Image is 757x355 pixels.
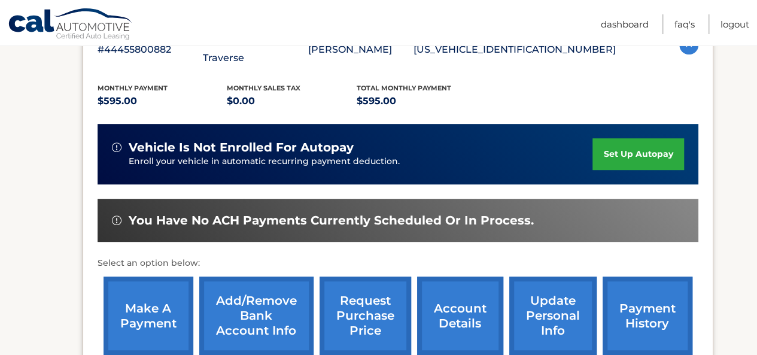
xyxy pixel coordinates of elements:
[720,14,749,34] a: Logout
[357,93,487,110] p: $595.00
[227,93,357,110] p: $0.00
[601,14,649,34] a: Dashboard
[112,142,121,152] img: alert-white.svg
[98,256,698,271] p: Select an option below:
[414,41,616,58] p: [US_VEHICLE_IDENTIFICATION_NUMBER]
[112,216,121,225] img: alert-white.svg
[592,138,683,170] a: set up autopay
[227,84,300,92] span: Monthly sales Tax
[129,155,593,168] p: Enroll your vehicle in automatic recurring payment deduction.
[98,93,227,110] p: $595.00
[308,41,414,58] p: [PERSON_NAME]
[129,213,534,228] span: You have no ACH payments currently scheduled or in process.
[320,277,411,355] a: request purchase price
[129,140,354,155] span: vehicle is not enrolled for autopay
[199,277,314,355] a: Add/Remove bank account info
[203,33,308,66] p: 2024 Chevrolet Traverse
[603,277,692,355] a: payment history
[104,277,193,355] a: make a payment
[509,277,597,355] a: update personal info
[674,14,695,34] a: FAQ's
[417,277,503,355] a: account details
[98,84,168,92] span: Monthly Payment
[357,84,451,92] span: Total Monthly Payment
[8,8,133,43] a: Cal Automotive
[98,41,203,58] p: #44455800882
